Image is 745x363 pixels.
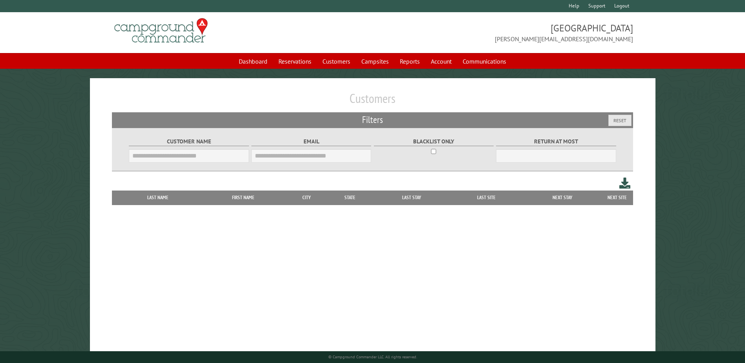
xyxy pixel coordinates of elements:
th: State [326,191,374,205]
th: Next Stay [524,191,602,205]
a: Download this customer list (.csv) [619,176,631,191]
th: Last Stay [374,191,450,205]
th: First Name [200,191,287,205]
a: Communications [458,54,511,69]
small: © Campground Commander LLC. All rights reserved. [328,354,417,359]
a: Campsites [357,54,394,69]
a: Reservations [274,54,316,69]
a: Reports [395,54,425,69]
label: Customer Name [129,137,249,146]
th: Last Site [449,191,523,205]
img: Campground Commander [112,15,210,46]
th: Last Name [116,191,200,205]
label: Email [251,137,371,146]
label: Blacklist only [374,137,494,146]
th: Next Site [602,191,633,205]
label: Return at most [496,137,616,146]
a: Customers [318,54,355,69]
button: Reset [608,115,632,126]
a: Account [426,54,456,69]
th: City [287,191,326,205]
a: Dashboard [234,54,272,69]
h2: Filters [112,112,633,127]
h1: Customers [112,91,633,112]
span: [GEOGRAPHIC_DATA] [PERSON_NAME][EMAIL_ADDRESS][DOMAIN_NAME] [373,22,633,44]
